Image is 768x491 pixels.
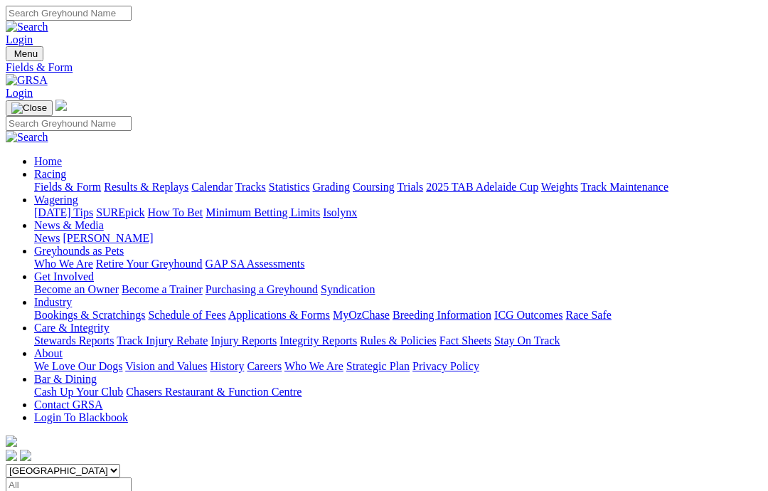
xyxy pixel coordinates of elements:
[125,360,207,372] a: Vision and Values
[14,48,38,59] span: Menu
[6,116,132,131] input: Search
[353,181,395,193] a: Coursing
[34,206,93,218] a: [DATE] Tips
[6,33,33,46] a: Login
[34,258,762,270] div: Greyhounds as Pets
[206,283,318,295] a: Purchasing a Greyhound
[346,360,410,372] a: Strategic Plan
[34,309,762,322] div: Industry
[34,283,119,295] a: Become an Owner
[34,296,72,308] a: Industry
[122,283,203,295] a: Become a Trainer
[20,450,31,461] img: twitter.svg
[117,334,208,347] a: Track Injury Rebate
[34,232,762,245] div: News & Media
[247,360,282,372] a: Careers
[397,181,423,193] a: Trials
[6,87,33,99] a: Login
[393,309,491,321] a: Breeding Information
[34,181,101,193] a: Fields & Form
[34,322,110,334] a: Care & Integrity
[34,398,102,411] a: Contact GRSA
[228,309,330,321] a: Applications & Forms
[6,61,762,74] a: Fields & Form
[206,206,320,218] a: Minimum Betting Limits
[235,181,266,193] a: Tracks
[6,46,43,61] button: Toggle navigation
[426,181,538,193] a: 2025 TAB Adelaide Cup
[34,181,762,194] div: Racing
[34,258,93,270] a: Who We Are
[11,102,47,114] img: Close
[313,181,350,193] a: Grading
[34,245,124,257] a: Greyhounds as Pets
[34,194,78,206] a: Wagering
[6,21,48,33] img: Search
[206,258,305,270] a: GAP SA Assessments
[541,181,578,193] a: Weights
[284,360,343,372] a: Who We Are
[6,450,17,461] img: facebook.svg
[581,181,668,193] a: Track Maintenance
[34,373,97,385] a: Bar & Dining
[34,232,60,244] a: News
[104,181,188,193] a: Results & Replays
[34,360,762,373] div: About
[34,411,128,423] a: Login To Blackbook
[34,283,762,296] div: Get Involved
[6,131,48,144] img: Search
[494,334,560,347] a: Stay On Track
[34,155,62,167] a: Home
[360,334,437,347] a: Rules & Policies
[96,258,203,270] a: Retire Your Greyhound
[34,386,762,398] div: Bar & Dining
[55,100,67,111] img: logo-grsa-white.png
[412,360,479,372] a: Privacy Policy
[565,309,611,321] a: Race Safe
[34,206,762,219] div: Wagering
[34,334,114,347] a: Stewards Reports
[210,334,277,347] a: Injury Reports
[210,360,244,372] a: History
[96,206,144,218] a: SUREpick
[63,232,153,244] a: [PERSON_NAME]
[333,309,390,321] a: MyOzChase
[321,283,375,295] a: Syndication
[6,100,53,116] button: Toggle navigation
[34,360,122,372] a: We Love Our Dogs
[6,435,17,447] img: logo-grsa-white.png
[34,219,104,231] a: News & Media
[6,6,132,21] input: Search
[148,206,203,218] a: How To Bet
[34,270,94,283] a: Get Involved
[126,386,302,398] a: Chasers Restaurant & Function Centre
[279,334,357,347] a: Integrity Reports
[34,347,63,359] a: About
[34,309,145,321] a: Bookings & Scratchings
[191,181,233,193] a: Calendar
[6,74,48,87] img: GRSA
[148,309,225,321] a: Schedule of Fees
[34,334,762,347] div: Care & Integrity
[494,309,562,321] a: ICG Outcomes
[269,181,310,193] a: Statistics
[34,168,66,180] a: Racing
[439,334,491,347] a: Fact Sheets
[323,206,357,218] a: Isolynx
[34,386,123,398] a: Cash Up Your Club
